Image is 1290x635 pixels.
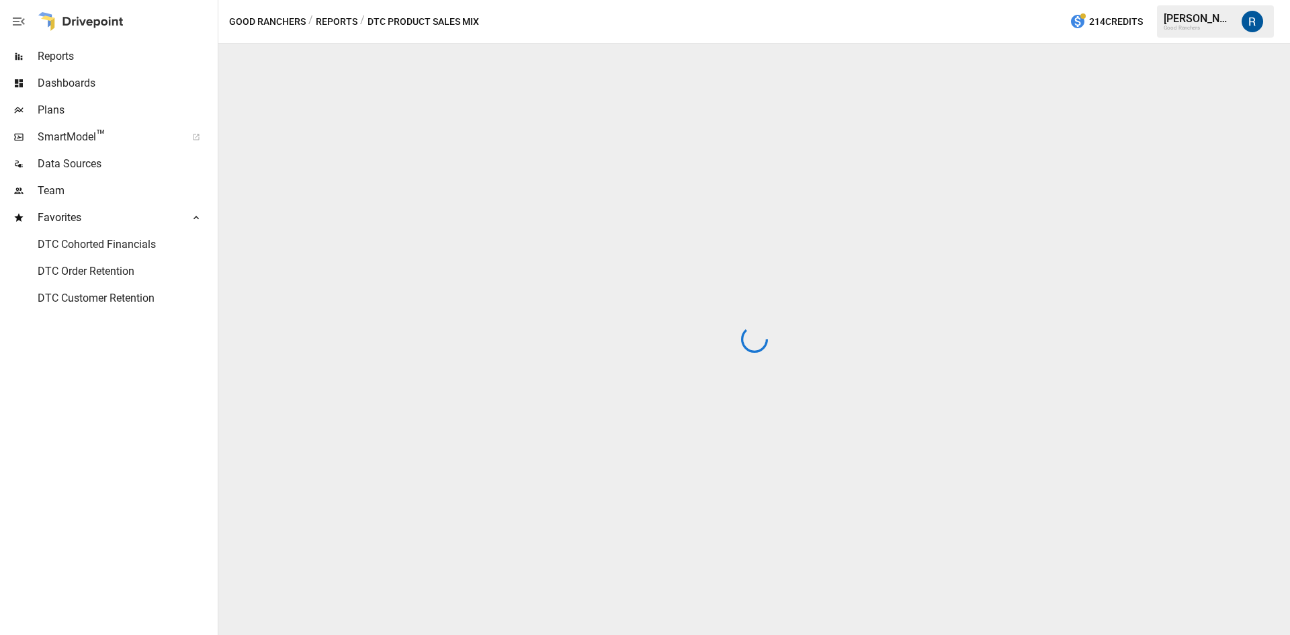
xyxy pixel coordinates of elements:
span: Reports [38,48,215,65]
div: / [308,13,313,30]
img: Roman Romero [1242,11,1263,32]
span: Dashboards [38,75,215,91]
span: DTC Order Retention [38,263,215,280]
button: Roman Romero [1234,3,1271,40]
span: DTC Customer Retention [38,290,215,306]
span: DTC Cohorted Financials [38,237,215,253]
button: 214Credits [1064,9,1148,34]
span: 214 Credits [1089,13,1143,30]
div: / [360,13,365,30]
span: ™ [96,127,105,144]
span: Team [38,183,215,199]
span: SmartModel [38,129,177,145]
span: Favorites [38,210,177,226]
button: Reports [316,13,357,30]
span: Plans [38,102,215,118]
button: Good Ranchers [229,13,306,30]
span: Data Sources [38,156,215,172]
div: Good Ranchers [1164,25,1234,31]
div: [PERSON_NAME] [1164,12,1234,25]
